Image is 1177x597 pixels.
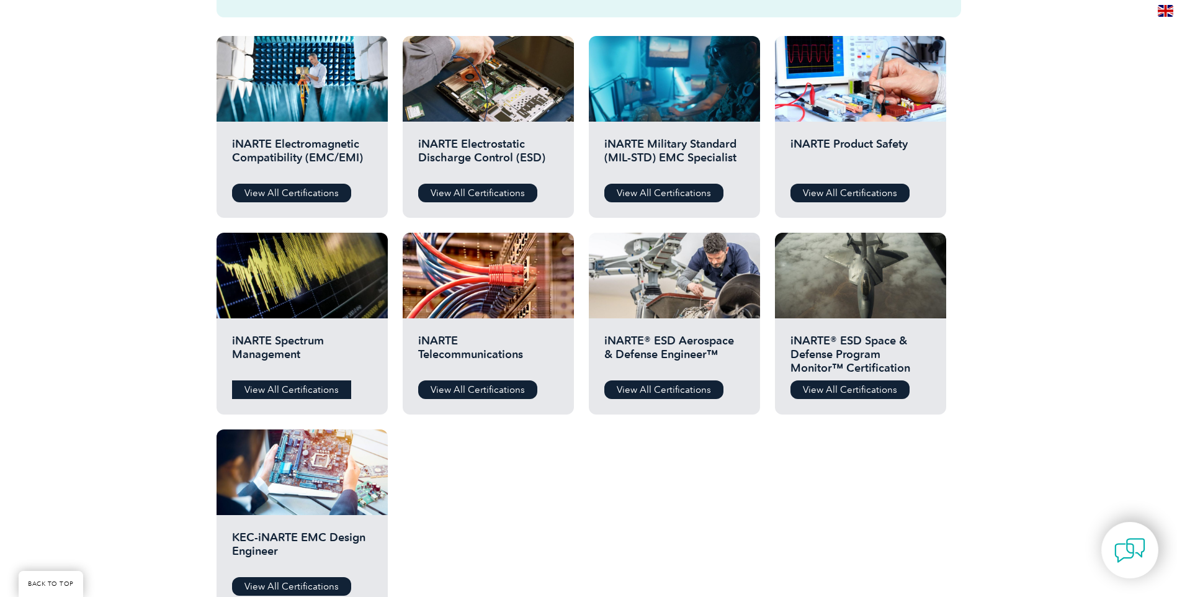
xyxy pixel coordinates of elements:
a: View All Certifications [418,184,537,202]
a: View All Certifications [232,577,351,596]
img: contact-chat.png [1114,535,1145,566]
a: View All Certifications [790,380,910,399]
h2: iNARTE Military Standard (MIL-STD) EMC Specialist [604,137,745,174]
img: en [1158,5,1173,17]
a: View All Certifications [232,184,351,202]
h2: iNARTE Electromagnetic Compatibility (EMC/EMI) [232,137,372,174]
h2: iNARTE® ESD Space & Defense Program Monitor™ Certification [790,334,931,371]
h2: iNARTE Electrostatic Discharge Control (ESD) [418,137,558,174]
a: View All Certifications [790,184,910,202]
a: BACK TO TOP [19,571,83,597]
h2: iNARTE® ESD Aerospace & Defense Engineer™ [604,334,745,371]
h2: iNARTE Product Safety [790,137,931,174]
a: View All Certifications [604,184,723,202]
h2: KEC-iNARTE EMC Design Engineer [232,531,372,568]
a: View All Certifications [418,380,537,399]
h2: iNARTE Telecommunications [418,334,558,371]
a: View All Certifications [232,380,351,399]
h2: iNARTE Spectrum Management [232,334,372,371]
a: View All Certifications [604,380,723,399]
